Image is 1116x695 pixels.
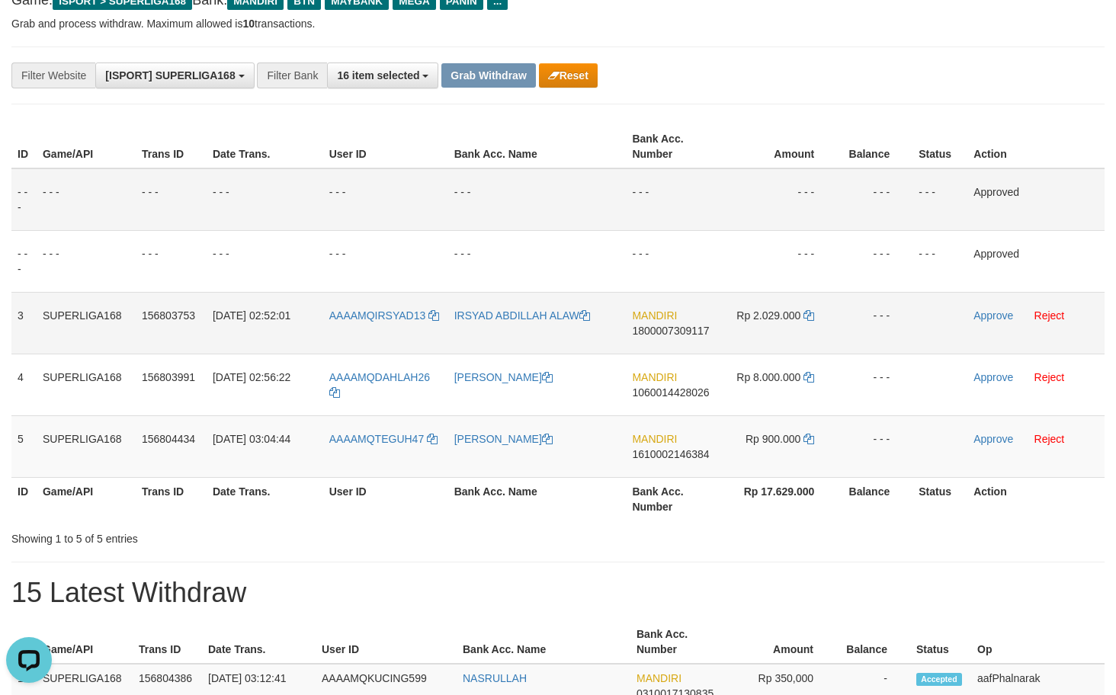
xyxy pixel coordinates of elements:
[37,292,136,354] td: SUPERLIGA168
[448,477,627,520] th: Bank Acc. Name
[723,168,837,231] td: - - -
[6,6,52,52] button: Open LiveChat chat widget
[11,525,454,546] div: Showing 1 to 5 of 5 entries
[329,433,424,445] span: AAAAMQTEGUH47
[725,620,836,664] th: Amount
[632,325,709,337] span: Copy 1800007309117 to clipboard
[142,309,195,322] span: 156803753
[967,230,1105,292] td: Approved
[723,125,837,168] th: Amount
[637,672,681,684] span: MANDIRI
[454,371,553,383] a: [PERSON_NAME]
[916,673,962,686] span: Accepted
[723,477,837,520] th: Rp 17.629.000
[207,125,323,168] th: Date Trans.
[441,63,535,88] button: Grab Withdraw
[207,168,323,231] td: - - -
[912,125,967,168] th: Status
[912,477,967,520] th: Status
[837,354,912,415] td: - - -
[11,125,37,168] th: ID
[736,371,800,383] span: Rp 8.000.000
[329,371,430,383] span: AAAAMQDAHLAH26
[973,309,1013,322] a: Approve
[37,168,136,231] td: - - -
[136,168,207,231] td: - - -
[973,433,1013,445] a: Approve
[1034,433,1065,445] a: Reject
[323,125,448,168] th: User ID
[448,125,627,168] th: Bank Acc. Name
[202,620,316,664] th: Date Trans.
[632,448,709,460] span: Copy 1610002146384 to clipboard
[136,125,207,168] th: Trans ID
[242,18,255,30] strong: 10
[912,168,967,231] td: - - -
[11,16,1105,31] p: Grab and process withdraw. Maximum allowed is transactions.
[837,125,912,168] th: Balance
[142,371,195,383] span: 156803991
[746,433,800,445] span: Rp 900.000
[207,477,323,520] th: Date Trans.
[37,620,133,664] th: Game/API
[967,477,1105,520] th: Action
[316,620,457,664] th: User ID
[105,69,235,82] span: [ISPORT] SUPERLIGA168
[454,309,590,322] a: IRSYAD ABDILLAH ALAW
[323,168,448,231] td: - - -
[626,125,723,168] th: Bank Acc. Number
[632,433,677,445] span: MANDIRI
[837,477,912,520] th: Balance
[837,168,912,231] td: - - -
[11,62,95,88] div: Filter Website
[632,386,709,399] span: Copy 1060014428026 to clipboard
[37,230,136,292] td: - - -
[457,620,630,664] th: Bank Acc. Name
[448,230,627,292] td: - - -
[626,477,723,520] th: Bank Acc. Number
[11,415,37,477] td: 5
[11,230,37,292] td: - - -
[37,477,136,520] th: Game/API
[626,168,723,231] td: - - -
[11,578,1105,608] h1: 15 Latest Withdraw
[95,62,254,88] button: [ISPORT] SUPERLIGA168
[463,672,527,684] a: NASRULLAH
[213,371,290,383] span: [DATE] 02:56:22
[967,125,1105,168] th: Action
[329,309,426,322] span: AAAAMQIRSYAD13
[837,292,912,354] td: - - -
[37,415,136,477] td: SUPERLIGA168
[837,415,912,477] td: - - -
[136,477,207,520] th: Trans ID
[327,62,438,88] button: 16 item selected
[213,433,290,445] span: [DATE] 03:04:44
[329,433,438,445] a: AAAAMQTEGUH47
[973,371,1013,383] a: Approve
[837,230,912,292] td: - - -
[11,354,37,415] td: 4
[1034,371,1065,383] a: Reject
[329,371,430,399] a: AAAAMQDAHLAH26
[11,477,37,520] th: ID
[37,354,136,415] td: SUPERLIGA168
[803,371,814,383] a: Copy 8000000 to clipboard
[971,620,1105,664] th: Op
[11,168,37,231] td: - - -
[207,230,323,292] td: - - -
[632,371,677,383] span: MANDIRI
[323,477,448,520] th: User ID
[723,230,837,292] td: - - -
[329,309,439,322] a: AAAAMQIRSYAD13
[967,168,1105,231] td: Approved
[337,69,419,82] span: 16 item selected
[1034,309,1065,322] a: Reject
[910,620,971,664] th: Status
[257,62,327,88] div: Filter Bank
[37,125,136,168] th: Game/API
[836,620,910,664] th: Balance
[630,620,725,664] th: Bank Acc. Number
[632,309,677,322] span: MANDIRI
[454,433,553,445] a: [PERSON_NAME]
[539,63,598,88] button: Reset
